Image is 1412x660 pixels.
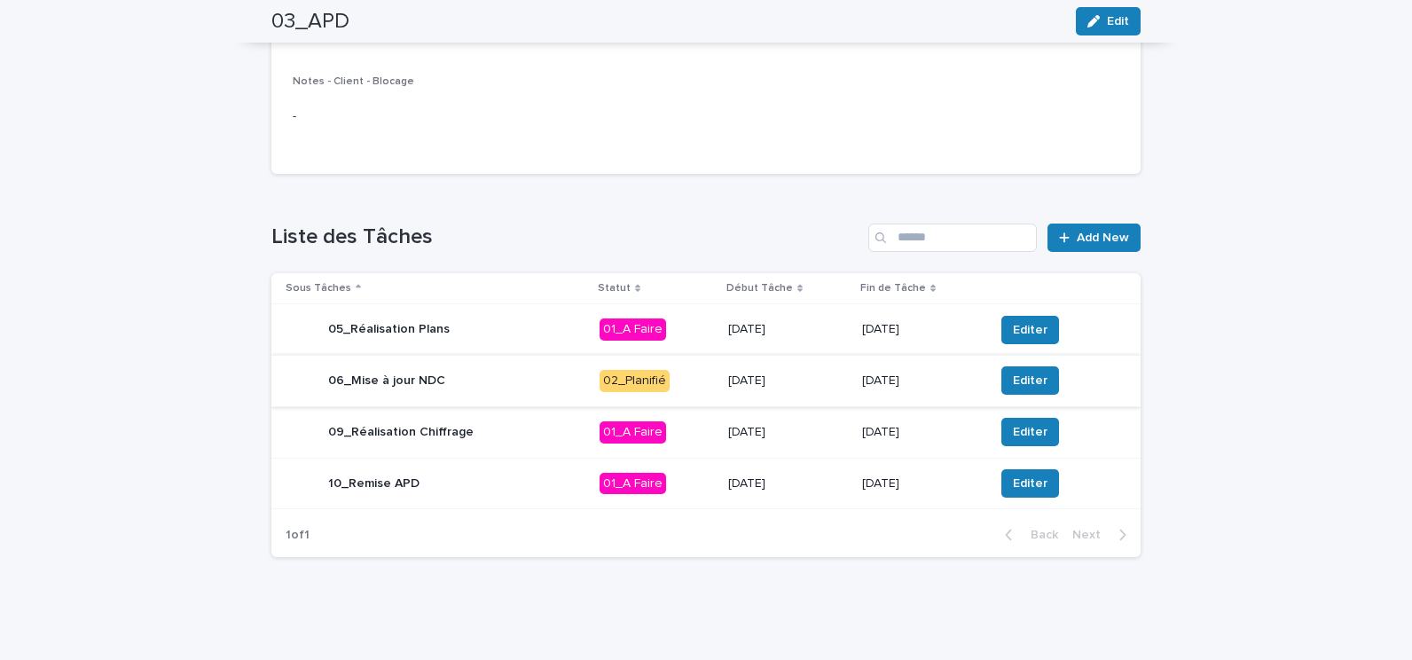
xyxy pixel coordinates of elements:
[271,9,349,35] h2: 03_APD
[600,421,666,444] div: 01_A Faire
[1013,372,1047,389] span: Editer
[271,355,1141,406] tr: 06_Mise à jour NDC02_Planifié[DATE][DATE]Editer
[728,476,848,491] p: [DATE]
[1072,529,1111,541] span: Next
[1001,469,1059,498] button: Editer
[600,473,666,495] div: 01_A Faire
[271,224,861,250] h1: Liste des Tâches
[862,322,980,337] p: [DATE]
[271,304,1141,356] tr: 05_Réalisation Plans01_A Faire[DATE][DATE]Editer
[600,370,670,392] div: 02_Planifié
[271,458,1141,509] tr: 10_Remise APD01_A Faire[DATE][DATE]Editer
[1076,7,1141,35] button: Edit
[1001,418,1059,446] button: Editer
[328,425,474,440] p: 09_Réalisation Chiffrage
[728,322,848,337] p: [DATE]
[1020,529,1058,541] span: Back
[728,425,848,440] p: [DATE]
[862,425,980,440] p: [DATE]
[991,527,1065,543] button: Back
[598,279,631,298] p: Statut
[600,318,666,341] div: 01_A Faire
[328,373,445,389] p: 06_Mise à jour NDC
[862,476,980,491] p: [DATE]
[271,406,1141,458] tr: 09_Réalisation Chiffrage01_A Faire[DATE][DATE]Editer
[868,224,1037,252] input: Search
[1013,423,1047,441] span: Editer
[328,322,450,337] p: 05_Réalisation Plans
[728,373,848,389] p: [DATE]
[1001,366,1059,395] button: Editer
[1065,527,1141,543] button: Next
[860,279,926,298] p: Fin de Tâche
[1013,321,1047,339] span: Editer
[1107,15,1129,27] span: Edit
[1013,475,1047,492] span: Editer
[271,514,324,557] p: 1 of 1
[286,279,351,298] p: Sous Tâches
[1001,316,1059,344] button: Editer
[726,279,793,298] p: Début Tâche
[1047,224,1141,252] a: Add New
[328,476,420,491] p: 10_Remise APD
[293,107,1119,126] p: -
[293,76,414,87] span: Notes - Client - Blocage
[1077,232,1129,244] span: Add New
[862,373,980,389] p: [DATE]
